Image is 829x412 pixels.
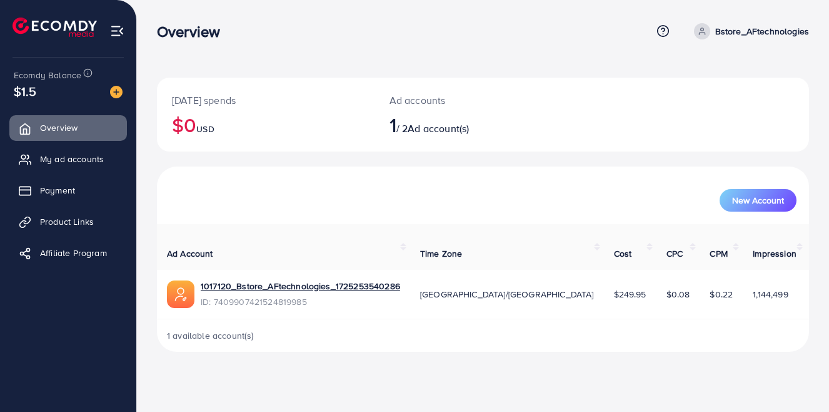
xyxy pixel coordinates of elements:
span: 1 available account(s) [167,329,254,342]
span: New Account [732,196,784,205]
span: CPC [666,247,683,260]
span: Time Zone [420,247,462,260]
button: New Account [720,189,796,212]
span: $0.08 [666,288,690,301]
span: $249.95 [614,288,646,301]
span: ID: 7409907421524819985 [201,296,400,308]
span: 1,144,499 [753,288,788,301]
img: menu [110,24,124,38]
img: logo [13,18,97,37]
span: Product Links [40,215,94,228]
span: $1.5 [14,82,37,100]
img: image [110,86,123,98]
p: Ad accounts [389,93,523,108]
span: USD [196,123,214,135]
iframe: Chat [776,356,820,403]
a: Overview [9,115,127,140]
a: Affiliate Program [9,240,127,265]
a: My ad accounts [9,147,127,172]
span: Impression [753,247,796,260]
h2: $0 [172,113,359,136]
a: Bstore_AFtechnologies [689,23,809,39]
span: $0.22 [710,288,733,301]
span: [GEOGRAPHIC_DATA]/[GEOGRAPHIC_DATA] [420,288,594,301]
span: Affiliate Program [40,247,107,259]
span: My ad accounts [40,153,104,165]
a: Product Links [9,209,127,234]
h3: Overview [157,23,230,41]
p: Bstore_AFtechnologies [715,24,809,39]
span: Ad account(s) [408,121,469,135]
span: Overview [40,121,78,134]
span: Ecomdy Balance [14,69,81,81]
a: 1017120_Bstore_AFtechnologies_1725253540286 [201,280,400,292]
img: ic-ads-acc.e4c84228.svg [167,281,194,308]
span: CPM [710,247,727,260]
span: 1 [389,110,396,139]
p: [DATE] spends [172,93,359,108]
span: Cost [614,247,632,260]
span: Ad Account [167,247,213,260]
a: Payment [9,178,127,203]
h2: / 2 [389,113,523,136]
span: Payment [40,184,75,197]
